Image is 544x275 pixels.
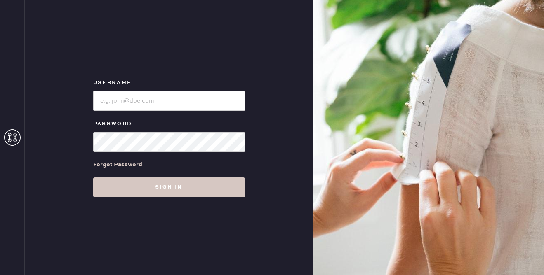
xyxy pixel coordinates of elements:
label: Username [93,78,245,88]
button: Sign in [93,177,245,197]
a: Forgot Password [93,152,142,177]
div: Forgot Password [93,160,142,169]
label: Password [93,119,245,129]
input: e.g. john@doe.com [93,91,245,111]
